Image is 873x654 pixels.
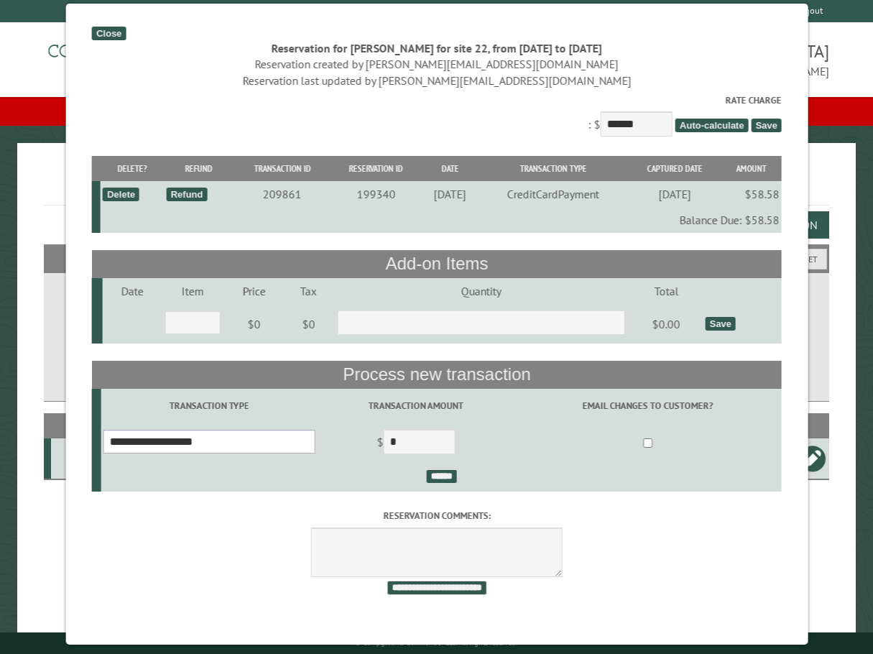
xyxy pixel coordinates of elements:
[92,56,782,72] div: Reservation created by [PERSON_NAME][EMAIL_ADDRESS][DOMAIN_NAME]
[320,399,512,413] label: Transaction Amount
[234,181,330,207] td: 209861
[330,181,421,207] td: 199340
[516,399,779,413] label: Email changes to customer?
[92,509,782,522] label: Reservation comments:
[355,638,517,648] small: © Campground Commander LLC. All rights reserved.
[100,156,164,181] th: Delete?
[629,304,703,344] td: $0.00
[223,278,285,304] td: Price
[479,181,627,207] td: CreditCardPayment
[675,119,748,132] span: Auto-calculate
[479,156,627,181] th: Transaction Type
[627,156,721,181] th: Captured Date
[421,156,478,181] th: Date
[164,156,234,181] th: Refund
[51,413,98,438] th: Site
[223,304,285,344] td: $0
[92,93,782,140] div: : $
[317,423,514,464] td: $
[234,156,330,181] th: Transaction ID
[285,278,332,304] td: Tax
[92,250,782,277] th: Add-on Items
[92,27,126,40] div: Close
[330,156,421,181] th: Reservation ID
[100,207,781,233] td: Balance Due: $58.58
[92,361,782,388] th: Process new transaction
[44,244,830,272] h2: Filters
[332,278,629,304] td: Quantity
[721,181,781,207] td: $58.58
[102,278,162,304] td: Date
[103,188,139,201] div: Delete
[162,278,223,304] td: Item
[751,119,781,132] span: Save
[705,317,735,331] div: Save
[57,451,96,466] div: 22
[285,304,332,344] td: $0
[92,93,782,107] label: Rate Charge
[44,28,223,84] img: Campground Commander
[103,399,315,413] label: Transaction Type
[721,156,781,181] th: Amount
[92,40,782,56] div: Reservation for [PERSON_NAME] for site 22, from [DATE] to [DATE]
[92,73,782,88] div: Reservation last updated by [PERSON_NAME][EMAIL_ADDRESS][DOMAIN_NAME]
[627,181,721,207] td: [DATE]
[629,278,703,304] td: Total
[421,181,478,207] td: [DATE]
[166,188,207,201] div: Refund
[44,166,830,206] h1: Reservations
